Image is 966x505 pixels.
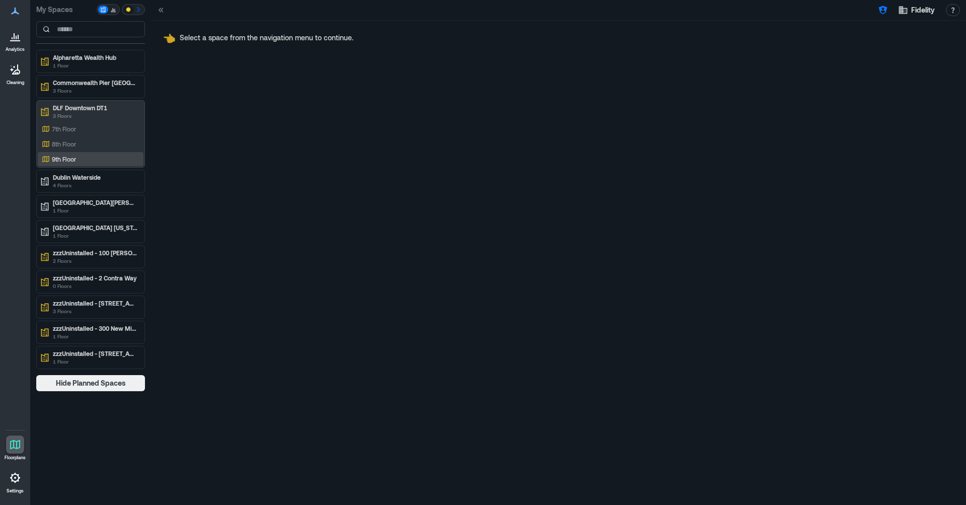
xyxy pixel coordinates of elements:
p: Commonwealth Pier [GEOGRAPHIC_DATA] [53,79,137,87]
p: zzzUninstalled - [STREET_ADDRESS][US_STATE] [53,349,137,357]
p: 1 Floor [53,357,137,366]
p: 0 Floors [53,282,137,290]
p: zzzUninstalled - [STREET_ADDRESS] [53,299,137,307]
p: [GEOGRAPHIC_DATA][PERSON_NAME] [53,198,137,206]
p: 1 Floor [53,232,137,240]
p: zzzUninstalled - 2 Contra Way [53,274,137,282]
p: Select a space from the navigation menu to continue. [180,33,353,43]
p: zzzUninstalled - 100 [PERSON_NAME] [53,249,137,257]
a: Settings [3,466,27,497]
p: Dublin Waterside [53,173,137,181]
p: 7th Floor [52,125,76,133]
p: DLF Downtown DT1 [53,104,137,112]
p: Alpharetta Wealth Hub [53,53,137,61]
p: 9th Floor [52,155,76,163]
p: 3 Floors [53,307,137,315]
span: Fidelity [911,5,935,15]
p: Floorplans [5,455,26,461]
p: [GEOGRAPHIC_DATA] [US_STATE] [53,224,137,232]
button: Fidelity [895,2,938,18]
p: My Spaces [36,5,95,15]
p: Cleaning [7,80,24,86]
p: 3 Floors [53,87,137,95]
span: Hide Planned Spaces [56,378,126,388]
a: Analytics [3,24,28,55]
p: 8th Floor [52,140,76,148]
a: Floorplans [2,432,29,464]
p: 1 Floor [53,206,137,214]
button: Hide Planned Spaces [36,375,145,391]
span: pointing left [163,32,176,44]
p: zzzUninstalled - 300 New Millennium [53,324,137,332]
p: 3 Floors [53,112,137,120]
p: Analytics [6,46,25,52]
a: Cleaning [3,57,28,89]
p: Settings [7,488,24,494]
p: 2 Floors [53,257,137,265]
p: 1 Floor [53,332,137,340]
p: 1 Floor [53,61,137,69]
p: 4 Floors [53,181,137,189]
